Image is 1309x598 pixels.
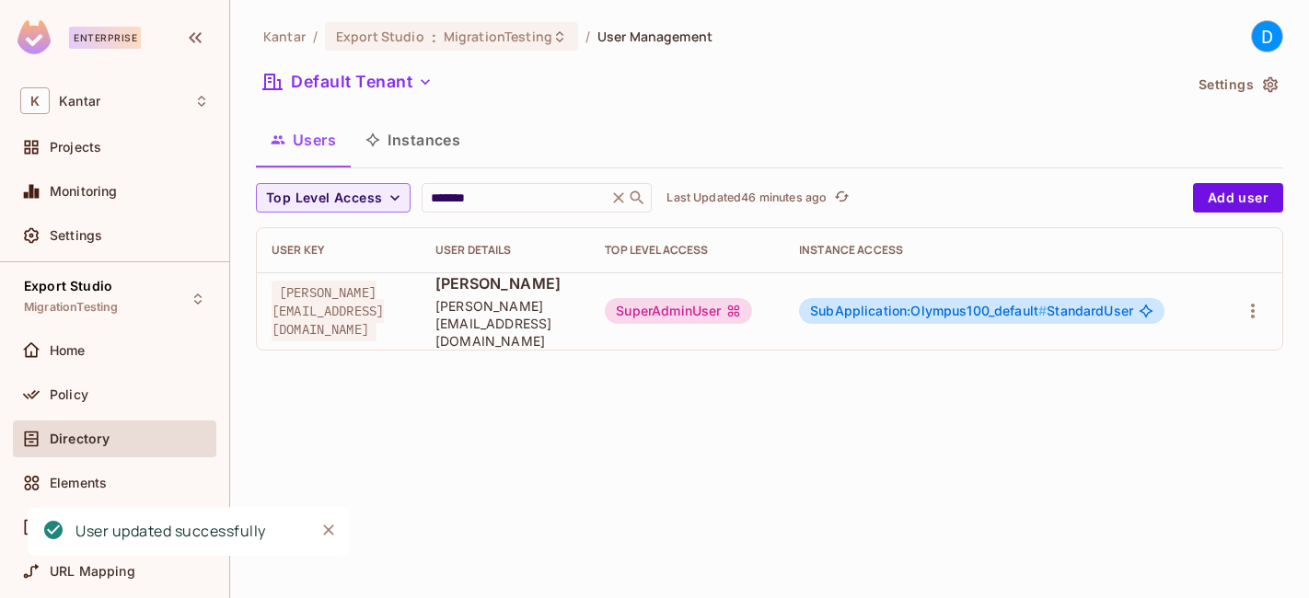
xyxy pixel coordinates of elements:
[24,300,118,315] span: MigrationTesting
[444,28,552,45] span: MigrationTesting
[59,94,100,109] span: Workspace: Kantar
[597,28,712,45] span: User Management
[605,298,752,324] div: SuperAdminUser
[256,67,440,97] button: Default Tenant
[266,187,382,210] span: Top Level Access
[20,87,50,114] span: K
[810,303,1047,318] span: SubApplication:Olympus100_default
[834,189,850,207] span: refresh
[50,343,86,358] span: Home
[50,431,110,446] span: Directory
[315,516,342,544] button: Close
[50,476,107,490] span: Elements
[1038,303,1047,318] span: #
[1193,183,1283,213] button: Add user
[50,184,118,199] span: Monitoring
[256,117,351,163] button: Users
[24,279,112,293] span: Export Studio
[351,117,475,163] button: Instances
[50,387,88,402] span: Policy
[75,520,266,543] div: User updated successfully
[1251,20,1283,52] div: D
[313,28,318,45] li: /
[827,187,852,209] span: Click to refresh data
[431,29,437,44] span: :
[830,187,852,209] button: refresh
[256,183,411,213] button: Top Level Access
[50,228,102,243] span: Settings
[585,28,590,45] li: /
[435,273,575,293] span: [PERSON_NAME]
[50,140,101,155] span: Projects
[272,243,406,258] div: User Key
[69,27,141,49] div: Enterprise
[799,243,1203,258] div: Instance Access
[272,281,384,341] span: [PERSON_NAME][EMAIL_ADDRESS][DOMAIN_NAME]
[435,297,575,350] span: [PERSON_NAME][EMAIL_ADDRESS][DOMAIN_NAME]
[263,28,306,45] span: the active workspace
[605,243,770,258] div: Top Level Access
[810,304,1133,318] span: StandardUser
[336,28,424,45] span: Export Studio
[17,20,51,54] img: SReyMgAAAABJRU5ErkJggg==
[666,190,827,205] p: Last Updated 46 minutes ago
[1191,70,1283,99] button: Settings
[435,243,575,258] div: User Details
